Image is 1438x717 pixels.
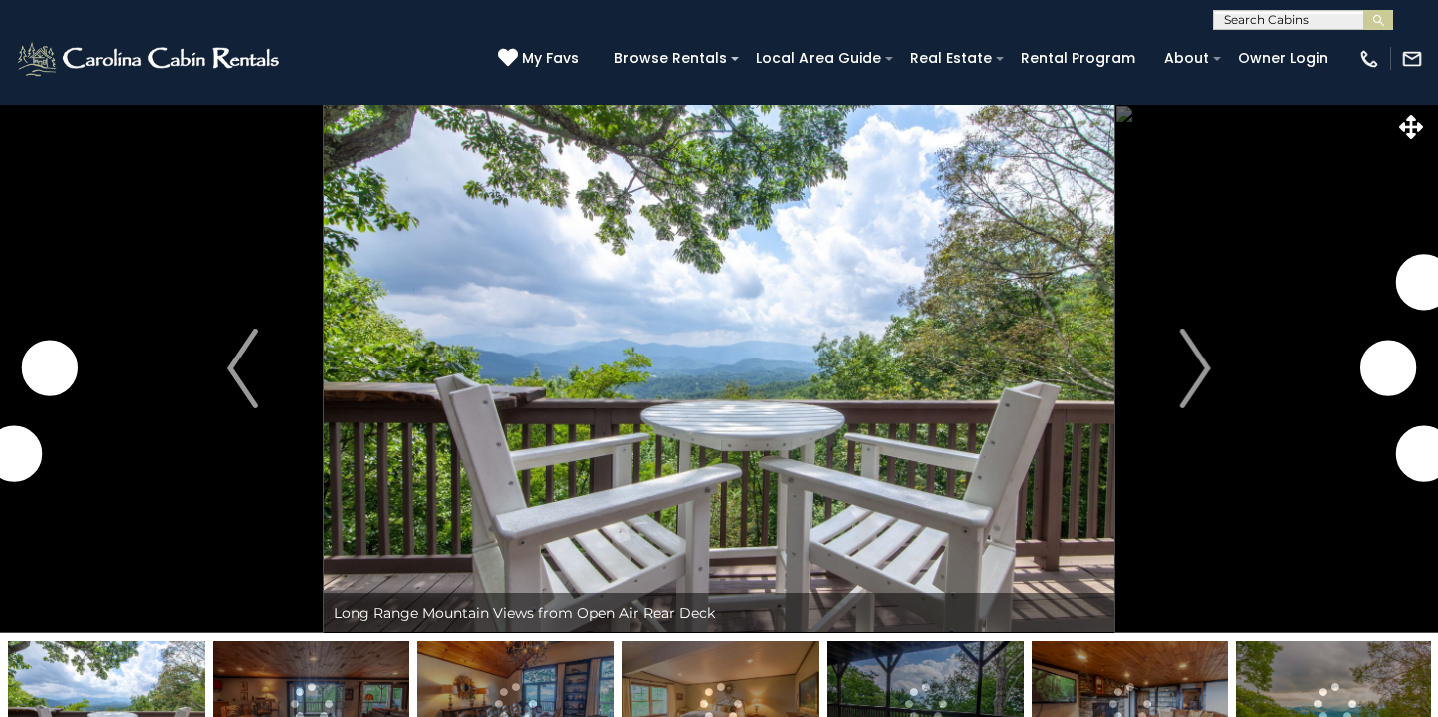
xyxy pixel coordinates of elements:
a: Real Estate [900,43,1002,74]
img: mail-regular-white.png [1401,48,1423,70]
button: Previous [161,104,324,633]
img: arrow [1180,329,1210,408]
img: White-1-2.png [15,39,285,79]
a: Local Area Guide [746,43,891,74]
button: Next [1114,104,1277,633]
a: Rental Program [1011,43,1145,74]
img: phone-regular-white.png [1358,48,1380,70]
a: Owner Login [1228,43,1338,74]
span: My Favs [522,48,579,69]
a: Browse Rentals [604,43,737,74]
div: Long Range Mountain Views from Open Air Rear Deck [324,593,1114,633]
a: My Favs [498,48,584,70]
a: About [1154,43,1219,74]
img: arrow [227,329,257,408]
